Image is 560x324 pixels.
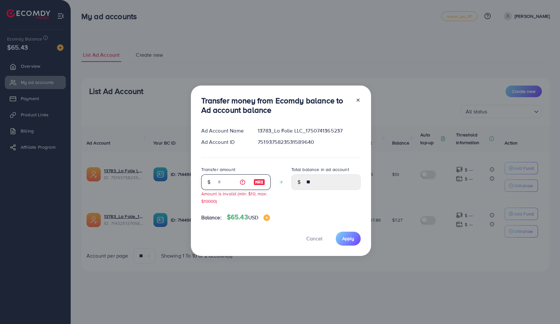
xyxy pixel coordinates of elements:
[201,214,222,221] span: Balance:
[263,214,270,221] img: image
[532,295,555,319] iframe: Chat
[252,127,366,134] div: 13783_La Folie LLC_1750741365237
[201,191,267,204] small: Amount is invalid (min: $10, max: $10000)
[201,96,350,115] h3: Transfer money from Ecomdy balance to Ad account balance
[201,166,235,173] label: Transfer amount
[342,235,354,242] span: Apply
[253,178,265,186] img: image
[227,213,270,221] h4: $65.43
[298,232,331,246] button: Cancel
[252,138,366,146] div: 7519375823531589640
[291,166,349,173] label: Total balance in ad account
[196,127,253,134] div: Ad Account Name
[336,232,361,246] button: Apply
[306,235,322,242] span: Cancel
[196,138,253,146] div: Ad Account ID
[248,214,258,221] span: USD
